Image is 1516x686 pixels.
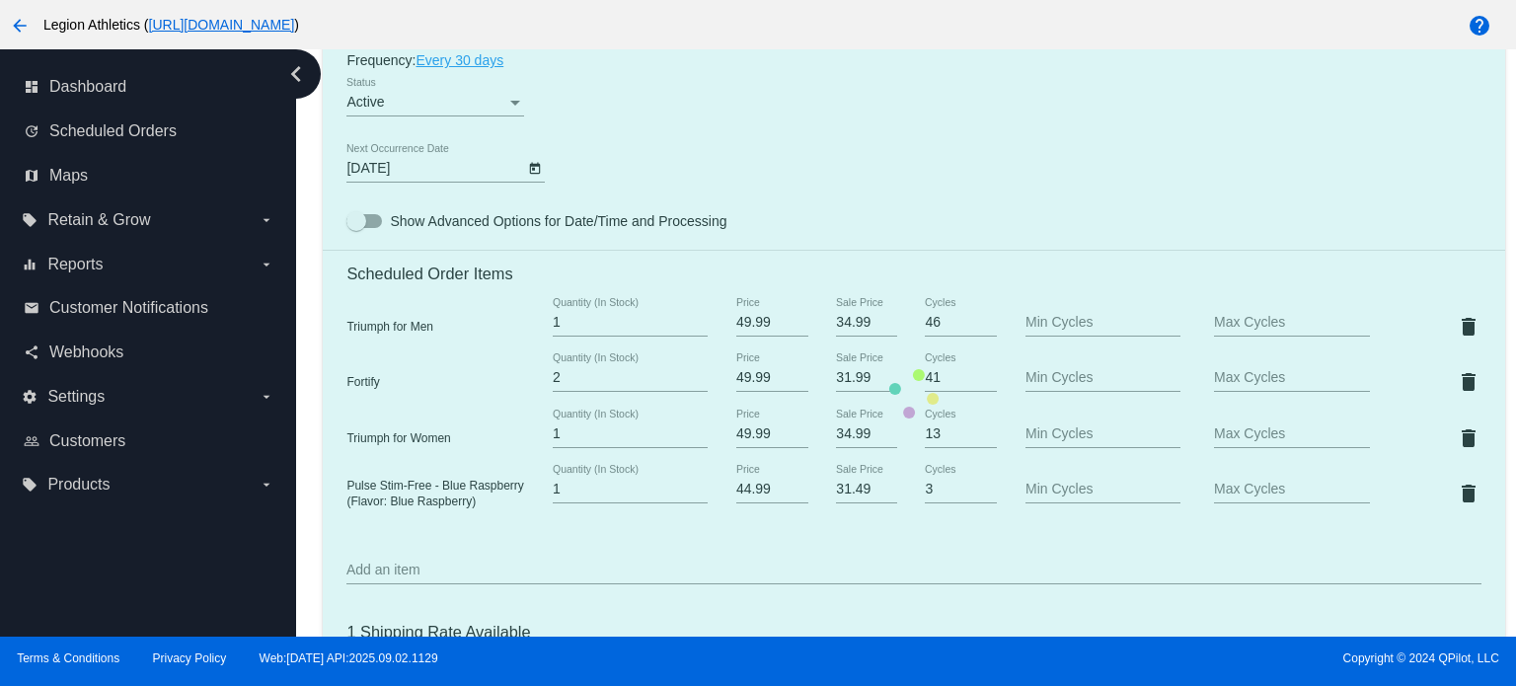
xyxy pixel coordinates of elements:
[8,14,32,38] mat-icon: arrow_back
[259,212,274,228] i: arrow_drop_down
[22,389,38,405] i: settings
[47,476,110,494] span: Products
[24,123,39,139] i: update
[24,79,39,95] i: dashboard
[24,425,274,457] a: people_outline Customers
[22,212,38,228] i: local_offer
[49,122,177,140] span: Scheduled Orders
[149,17,295,33] a: [URL][DOMAIN_NAME]
[24,300,39,316] i: email
[775,651,1499,665] span: Copyright © 2024 QPilot, LLC
[43,17,299,33] span: Legion Athletics ( )
[259,257,274,272] i: arrow_drop_down
[47,211,150,229] span: Retain & Grow
[49,167,88,185] span: Maps
[259,477,274,493] i: arrow_drop_down
[22,477,38,493] i: local_offer
[280,58,312,90] i: chevron_left
[49,432,125,450] span: Customers
[24,433,39,449] i: people_outline
[49,78,126,96] span: Dashboard
[1468,14,1491,38] mat-icon: help
[153,651,227,665] a: Privacy Policy
[24,337,274,368] a: share Webhooks
[49,299,208,317] span: Customer Notifications
[49,343,123,361] span: Webhooks
[24,168,39,184] i: map
[24,344,39,360] i: share
[24,292,274,324] a: email Customer Notifications
[22,257,38,272] i: equalizer
[259,389,274,405] i: arrow_drop_down
[17,651,119,665] a: Terms & Conditions
[47,256,103,273] span: Reports
[24,115,274,147] a: update Scheduled Orders
[47,388,105,406] span: Settings
[260,651,438,665] a: Web:[DATE] API:2025.09.02.1129
[24,71,274,103] a: dashboard Dashboard
[24,160,274,191] a: map Maps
